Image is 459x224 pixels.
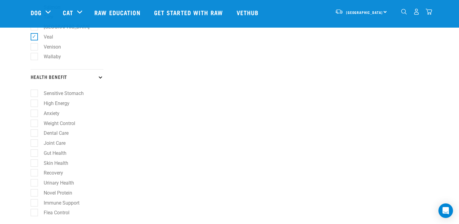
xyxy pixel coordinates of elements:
[34,199,82,207] label: Immune Support
[401,9,407,15] img: home-icon-1@2x.png
[346,11,383,13] span: [GEOGRAPHIC_DATA]
[148,0,231,25] a: Get started with Raw
[413,8,420,15] img: user.png
[31,69,103,84] p: Health Benefit
[231,0,266,25] a: Vethub
[34,169,66,177] label: Recovery
[34,139,68,147] label: Joint Care
[34,149,69,157] label: Gut Health
[34,189,75,197] label: Novel Protein
[438,203,453,218] div: Open Intercom Messenger
[34,159,71,167] label: Skin Health
[34,179,76,187] label: Urinary Health
[63,8,73,17] a: Cat
[34,120,78,127] label: Weight Control
[34,43,63,51] label: Venison
[335,9,343,14] img: van-moving.png
[34,23,92,31] label: [GEOGRAPHIC_DATA]
[426,8,432,15] img: home-icon@2x.png
[31,8,42,17] a: Dog
[34,100,72,107] label: High Energy
[34,53,63,60] label: Wallaby
[34,129,71,137] label: Dental Care
[34,90,86,97] label: Sensitive Stomach
[34,33,56,41] label: Veal
[88,0,148,25] a: Raw Education
[34,110,62,117] label: Anxiety
[34,209,72,216] label: Flea Control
